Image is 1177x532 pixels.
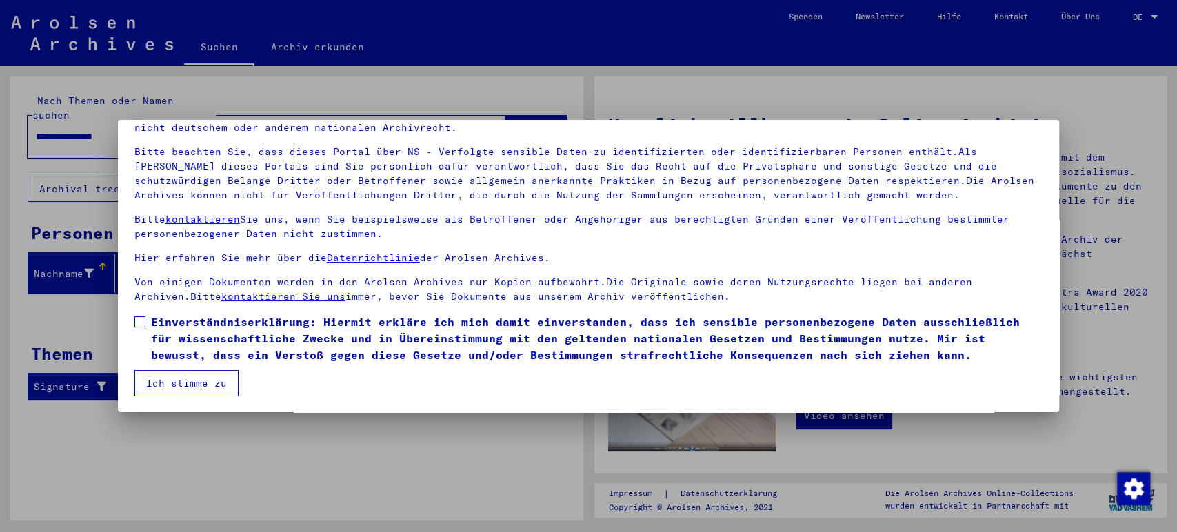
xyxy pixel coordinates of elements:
[134,145,1043,203] p: Bitte beachten Sie, dass dieses Portal über NS - Verfolgte sensible Daten zu identifizierten oder...
[1116,471,1149,504] div: Zustimmung ändern
[151,314,1043,363] span: Einverständniserklärung: Hiermit erkläre ich mich damit einverstanden, dass ich sensible personen...
[134,251,1043,265] p: Hier erfahren Sie mehr über die der Arolsen Archives.
[134,106,1043,135] p: Unsere wurden durch den Internationalen Ausschuss als oberstes Leitungsgremium der Arolsen Archiv...
[134,212,1043,241] p: Bitte Sie uns, wenn Sie beispielsweise als Betroffener oder Angehöriger aus berechtigten Gründen ...
[134,370,239,396] button: Ich stimme zu
[165,213,240,225] a: kontaktieren
[221,290,345,303] a: kontaktieren Sie uns
[1117,472,1150,505] img: Zustimmung ändern
[134,275,1043,304] p: Von einigen Dokumenten werden in den Arolsen Archives nur Kopien aufbewahrt.Die Originale sowie d...
[327,252,420,264] a: Datenrichtlinie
